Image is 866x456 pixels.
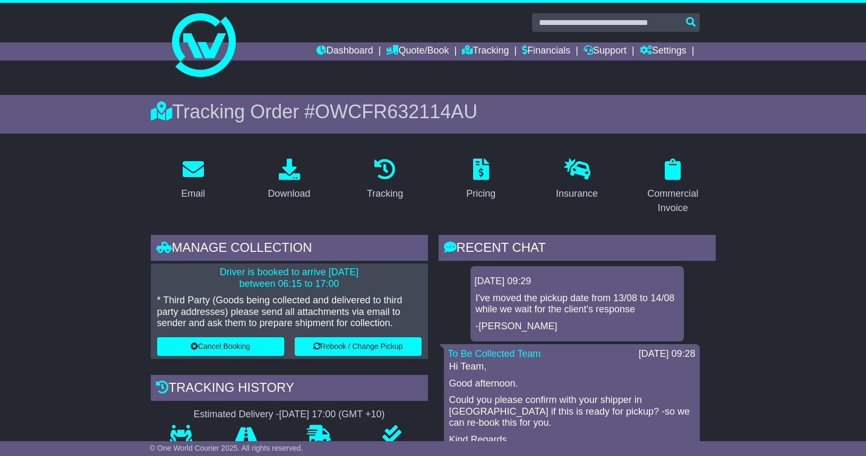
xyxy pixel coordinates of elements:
p: Good afternoon. [449,378,694,390]
div: Commercial Invoice [637,187,709,215]
a: Commercial Invoice [630,155,716,219]
a: To Be Collected Team [448,348,541,359]
div: Email [181,187,205,201]
p: Hi Team, [449,361,694,373]
a: Financials [522,42,570,60]
div: Tracking [367,187,403,201]
a: Insurance [549,155,605,205]
span: OWCFR632114AU [315,101,477,122]
a: Quote/Book [386,42,449,60]
div: [DATE] 17:00 (GMT +10) [279,409,385,420]
a: Tracking [462,42,509,60]
p: -[PERSON_NAME] [476,321,679,332]
a: Email [174,155,212,205]
a: Support [584,42,627,60]
a: Pricing [459,155,502,205]
button: Rebook / Change Pickup [295,337,422,356]
p: * Third Party (Goods being collected and delivered to third party addresses) please send all atta... [157,295,422,329]
a: Download [261,155,317,205]
a: Dashboard [316,42,373,60]
p: Kind Regards, [449,434,694,446]
p: Driver is booked to arrive [DATE] between 06:15 to 17:00 [157,267,422,290]
div: RECENT CHAT [439,235,716,264]
p: Could you please confirm with your shipper in [GEOGRAPHIC_DATA] if this is ready for pickup? -so ... [449,394,694,429]
div: Tracking history [151,375,428,404]
div: Insurance [556,187,598,201]
div: Download [268,187,310,201]
div: Pricing [466,187,495,201]
div: Estimated Delivery - [151,409,428,420]
a: Settings [640,42,687,60]
div: [DATE] 09:28 [639,348,696,360]
div: [DATE] 09:29 [475,276,680,287]
span: © One World Courier 2025. All rights reserved. [150,444,303,452]
p: I've moved the pickup date from 13/08 to 14/08 while we wait for the client's response [476,293,679,315]
div: Tracking Order # [151,100,716,123]
a: Tracking [360,155,410,205]
div: Manage collection [151,235,428,264]
button: Cancel Booking [157,337,284,356]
